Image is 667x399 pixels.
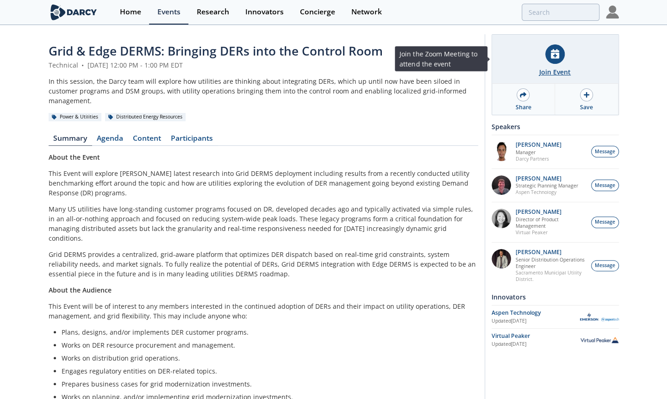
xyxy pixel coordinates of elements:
strong: About the Audience [49,286,112,294]
div: Save [580,103,593,112]
div: Innovators [492,289,619,305]
input: Advanced Search [522,4,599,21]
p: Aspen Technology [516,189,578,195]
a: Summary [49,135,92,146]
p: Sacramento Municipal Utility District. [516,269,586,282]
span: • [80,61,86,69]
p: This Event will be of interest to any members interested in the continued adoption of DERs and th... [49,301,478,321]
li: Prepares business cases for grid modernization investments. [62,379,472,389]
a: Aspen Technology Updated[DATE] Aspen Technology [492,309,619,325]
img: Profile [606,6,619,19]
div: Speakers [492,118,619,135]
strong: About the Event [49,153,100,162]
li: Plans, designs, and/or implements DER customer programs. [62,327,472,337]
span: Message [595,182,615,189]
p: [PERSON_NAME] [516,209,586,215]
div: Network [351,8,382,16]
div: Research [197,8,229,16]
div: Join Event [539,67,571,77]
button: Message [591,217,619,228]
div: Power & Utilities [49,113,102,121]
img: logo-wide.svg [49,4,99,20]
span: Message [595,262,615,269]
span: Grid & Edge DERMS: Bringing DERs into the Control Room [49,43,383,59]
div: Updated [DATE] [492,318,580,325]
li: Works on DER resource procurement and management. [62,340,472,350]
p: Senior Distribution Operations Engineer [516,256,586,269]
a: Content [128,135,166,146]
p: Grid DERMS provides a centralized, grid-aware platform that optimizes DER dispatch based on real-... [49,249,478,279]
div: In this session, the Darcy team will explore how utilities are thinking about integrating DERs, w... [49,76,478,106]
li: Engages regulatory entities on DER-related topics. [62,366,472,376]
div: Events [157,8,181,16]
div: Aspen Technology [492,309,580,317]
a: Participants [166,135,218,146]
div: Home [120,8,141,16]
span: Message [595,218,615,226]
div: Concierge [300,8,335,16]
img: 8160f632-77e6-40bd-9ce2-d8c8bb49c0dd [492,209,511,228]
div: Share [515,103,531,112]
div: Innovators [245,8,284,16]
a: Virtual Peaker Updated[DATE] Virtual Peaker [492,332,619,348]
img: Virtual Peaker [580,337,619,343]
button: Message [591,180,619,191]
img: 7fca56e2-1683-469f-8840-285a17278393 [492,249,511,268]
span: Message [595,148,615,156]
button: Message [591,146,619,157]
p: Director of Product Management [516,216,586,229]
p: Manager [516,149,561,156]
p: Virtual Peaker [516,229,586,236]
li: Works on distribution grid operations. [62,353,472,363]
p: This Event will explore [PERSON_NAME] latest research into Grid DERMS deployment including result... [49,168,478,198]
div: Distributed Energy Resources [105,113,186,121]
img: vRBZwDRnSTOrB1qTpmXr [492,142,511,161]
p: Strategic Planning Manager [516,182,578,189]
p: [PERSON_NAME] [516,175,578,182]
a: Agenda [92,135,128,146]
div: Technical [DATE] 12:00 PM - 1:00 PM EDT [49,60,478,70]
p: Many US utilities have long-standing customer programs focused on DR, developed decades ago and t... [49,204,478,243]
img: accc9a8e-a9c1-4d58-ae37-132228efcf55 [492,175,511,195]
p: [PERSON_NAME] [516,142,561,148]
div: Updated [DATE] [492,341,580,348]
button: Message [591,260,619,272]
p: Darcy Partners [516,156,561,162]
p: [PERSON_NAME] [516,249,586,256]
div: Virtual Peaker [492,332,580,340]
img: Aspen Technology [580,312,619,321]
